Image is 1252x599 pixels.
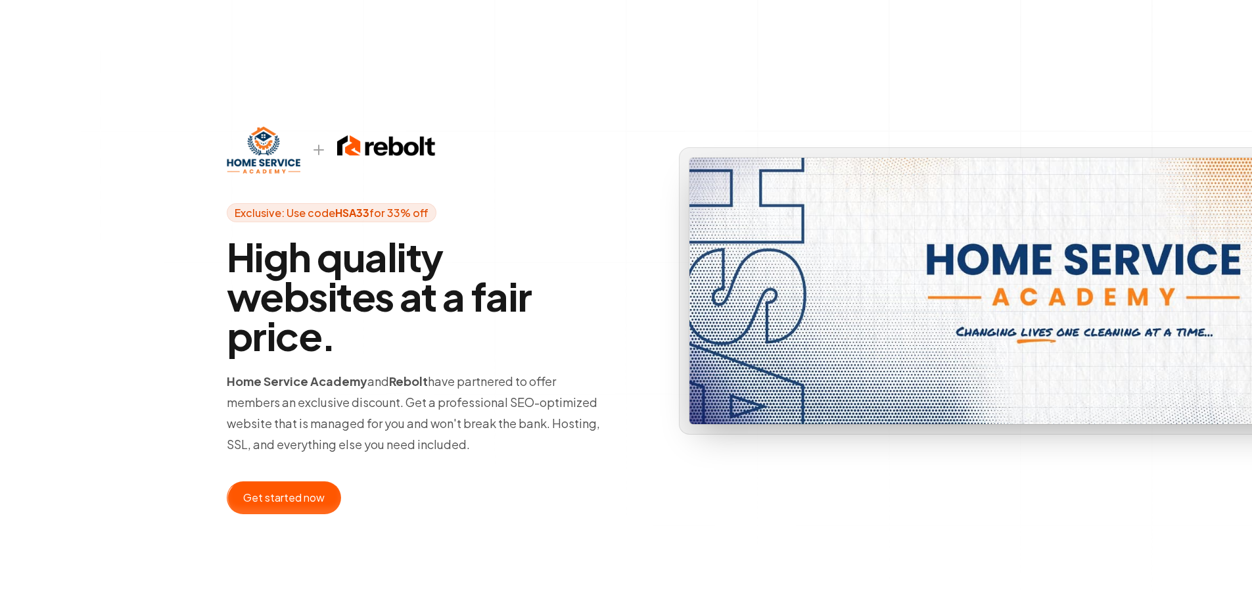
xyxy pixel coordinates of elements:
[227,371,605,455] p: and have partnered to offer members an exclusive discount. Get a professional SEO-optimized websi...
[389,373,428,389] strong: Rebolt
[337,133,436,159] img: rebolt-full-dark.png
[335,206,369,220] strong: HSA33
[227,481,341,514] button: Get started now
[227,126,300,174] img: hsa.webp
[227,203,436,222] span: Exclusive: Use code for 33% off
[227,373,367,389] strong: Home Service Academy
[227,237,605,355] h1: High quality websites at a fair price.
